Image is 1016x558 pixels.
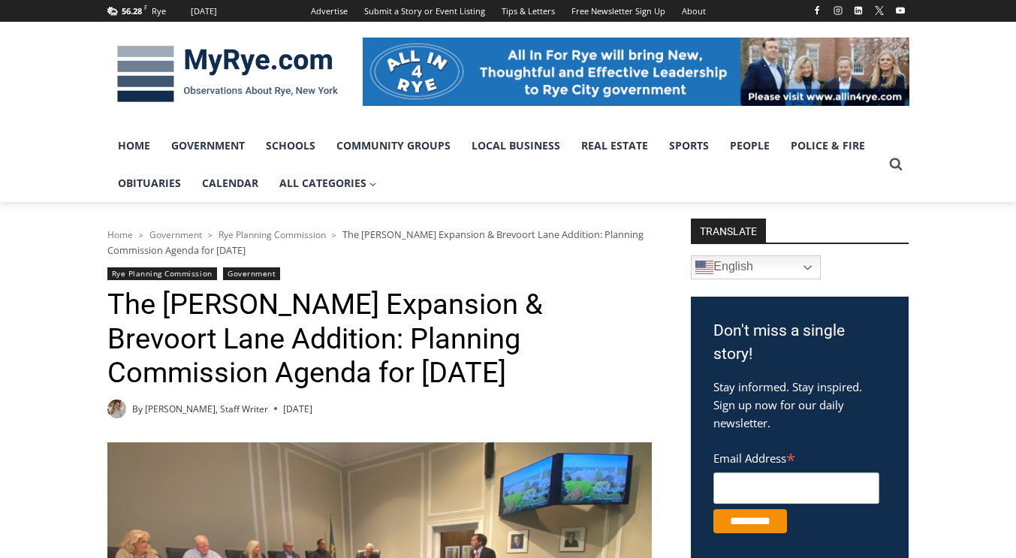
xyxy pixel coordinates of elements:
a: Facebook [808,2,826,20]
a: Police & Fire [780,127,876,164]
span: All Categories [279,175,377,192]
a: Real Estate [571,127,659,164]
a: Calendar [191,164,269,202]
a: All Categories [269,164,387,202]
a: Sports [659,127,719,164]
div: [DATE] [191,5,217,18]
time: [DATE] [283,402,312,416]
a: Community Groups [326,127,461,164]
a: Home [107,228,133,241]
nav: Primary Navigation [107,127,882,203]
span: By [132,402,143,416]
h1: The [PERSON_NAME] Expansion & Brevoort Lane Addition: Planning Commission Agenda for [DATE] [107,288,652,391]
span: > [332,230,336,240]
a: Linkedin [849,2,867,20]
div: Rye [152,5,166,18]
a: Author image [107,400,126,418]
span: > [139,230,143,240]
a: Local Business [461,127,571,164]
a: Government [149,228,202,241]
a: Rye Planning Commission [107,267,217,280]
a: Instagram [829,2,847,20]
span: The [PERSON_NAME] Expansion & Brevoort Lane Addition: Planning Commission Agenda for [DATE] [107,228,644,256]
span: F [144,3,147,11]
a: [PERSON_NAME], Staff Writer [145,403,268,415]
a: Obituaries [107,164,191,202]
a: Government [223,267,280,280]
a: People [719,127,780,164]
label: Email Address [713,443,879,470]
span: > [208,230,213,240]
h3: Don't miss a single story! [713,319,886,366]
img: MyRye.com [107,35,348,113]
a: Home [107,127,161,164]
img: (PHOTO: MyRye.com Summer 2023 intern Beatrice Larzul.) [107,400,126,418]
a: Rye Planning Commission [219,228,326,241]
a: Schools [255,127,326,164]
p: Stay informed. Stay inspired. Sign up now for our daily newsletter. [713,378,886,432]
a: Government [161,127,255,164]
strong: TRANSLATE [691,219,766,243]
a: X [870,2,888,20]
img: en [695,258,713,276]
a: English [691,255,821,279]
a: YouTube [891,2,909,20]
nav: Breadcrumbs [107,227,652,258]
img: All in for Rye [363,38,909,105]
button: View Search Form [882,151,909,178]
span: 56.28 [122,5,142,17]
